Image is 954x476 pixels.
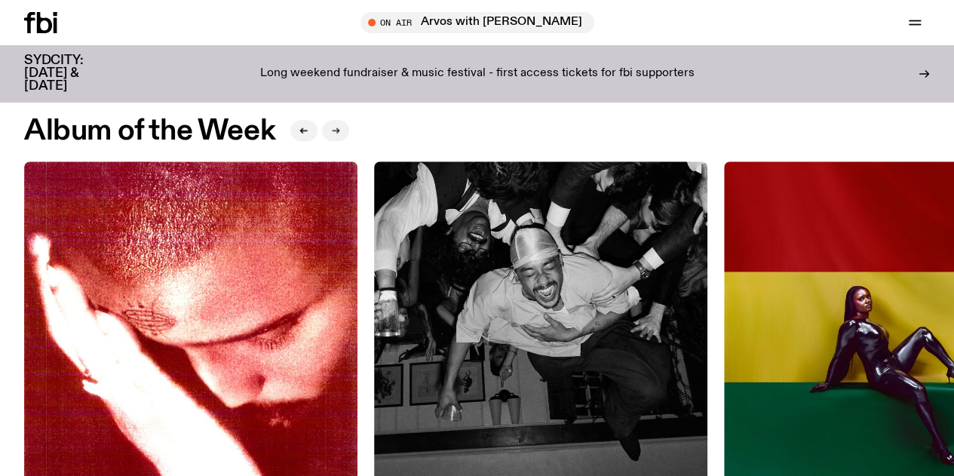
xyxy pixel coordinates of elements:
h2: Album of the Week [24,118,275,145]
p: Long weekend fundraiser & music festival - first access tickets for fbi supporters [260,67,695,81]
h3: SYDCITY: [DATE] & [DATE] [24,54,121,93]
button: On AirArvos with [PERSON_NAME] [360,12,594,33]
